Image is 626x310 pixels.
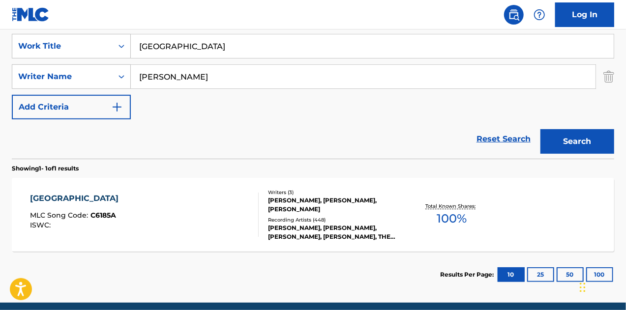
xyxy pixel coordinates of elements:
a: [GEOGRAPHIC_DATA]MLC Song Code:C6185AISWC:Writers (3)[PERSON_NAME], [PERSON_NAME], [PERSON_NAME]R... [12,178,614,252]
div: Drag [580,273,586,302]
button: 50 [557,267,584,282]
p: Results Per Page: [440,270,496,279]
span: ISWC : [30,221,53,229]
p: Showing 1 - 1 of 1 results [12,164,79,173]
button: Search [540,129,614,154]
img: MLC Logo [12,7,50,22]
span: C6185A [90,211,116,220]
p: Total Known Shares: [426,202,478,210]
div: Help [530,5,549,25]
button: 25 [527,267,554,282]
div: Writer Name [18,71,107,83]
a: Reset Search [472,128,536,150]
div: [GEOGRAPHIC_DATA] [30,193,123,204]
span: MLC Song Code : [30,211,90,220]
div: Writers ( 3 ) [268,189,402,196]
a: Public Search [504,5,524,25]
img: search [508,9,520,21]
img: help [534,9,545,21]
a: Log In [555,2,614,27]
div: [PERSON_NAME], [PERSON_NAME], [PERSON_NAME] [268,196,402,214]
div: Recording Artists ( 448 ) [268,216,402,224]
form: Search Form [12,34,614,159]
button: 10 [498,267,525,282]
img: 9d2ae6d4665cec9f34b9.svg [111,101,123,113]
img: Delete Criterion [603,64,614,89]
div: [PERSON_NAME], [PERSON_NAME], [PERSON_NAME], [PERSON_NAME], THE [PERSON_NAME] [268,224,402,241]
iframe: Chat Widget [577,263,626,310]
div: Work Title [18,40,107,52]
button: Add Criteria [12,95,131,119]
span: 100 % [437,210,467,227]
